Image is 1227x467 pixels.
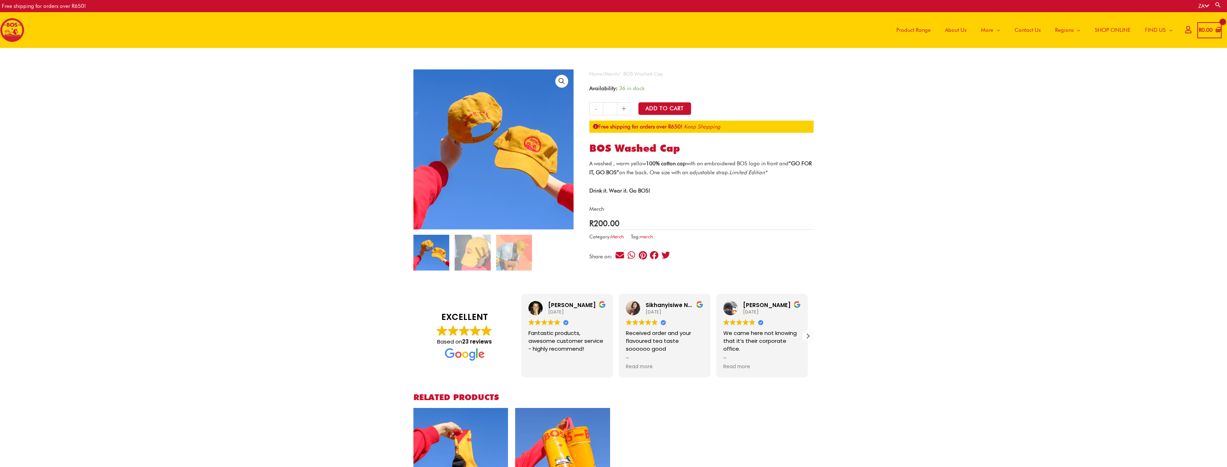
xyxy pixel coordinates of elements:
a: Keep Shopping [684,123,720,130]
img: Google [723,319,729,325]
span: Tag: [631,232,653,241]
div: We came here not knowing that it’s their corporate office. But the staff were gracious enough to ... [723,329,801,360]
img: bos cap [413,69,574,229]
div: Received order and your flavoured tea taste soooooo good Wouldn't trade it for anything else. Esp... [626,329,703,360]
img: Google [626,319,632,325]
span: R [589,218,594,228]
span: Based on [437,338,492,345]
img: Google [639,319,645,325]
a: Product Range [889,12,938,48]
strong: 23 reviews [462,338,492,345]
span: FIND US [1145,19,1166,41]
a: Regions [1048,12,1088,48]
nav: Breadcrumb [589,69,814,78]
span: 36 in stock [619,85,644,92]
strong: Drink it. Wear it. Go BOS! [589,188,650,194]
img: Google [459,325,470,336]
div: [DATE] [646,309,703,315]
a: ZA [1198,3,1209,9]
p: Merch [589,205,814,214]
a: SHOP ONLINE [1088,12,1138,48]
img: Google [736,319,742,325]
img: Google [730,319,736,325]
img: Lauren Berrington profile picture [528,301,543,315]
a: Search button [1214,1,1222,8]
div: Share on facebook [650,250,659,260]
span: Product Range [896,19,931,41]
strong: Free shipping for orders over R650! [593,123,682,130]
img: Google [528,319,535,325]
div: Sikhanyisiwe Ndebele [646,301,703,309]
img: Google [470,325,481,336]
span: About Us [945,19,967,41]
div: [DATE] [743,309,801,315]
img: Google [481,325,492,336]
div: Share on twitter [661,250,671,260]
em: Limited Edition* [729,169,767,176]
img: Google [535,319,541,325]
img: Simpson T. profile picture [723,301,738,315]
button: Add to Cart [638,102,691,115]
span: Availability: [589,85,618,92]
div: Share on whatsapp [627,250,636,260]
img: bos cooler bag [496,235,532,271]
div: [DATE] [548,309,606,315]
img: Google [541,319,547,325]
span: Read more [723,364,750,370]
span: Regions [1055,19,1074,41]
div: Share on: [589,254,615,259]
span: Contact Us [1015,19,1041,41]
img: Google [632,319,638,325]
a: Home [589,71,603,77]
a: - [589,102,603,115]
img: Google [645,319,651,325]
strong: EXCELLENT [421,311,508,323]
a: View Shopping Cart, empty [1197,22,1222,38]
a: About Us [938,12,974,48]
strong: “GO FOR IT, GO BOS” [589,160,812,176]
img: Google [445,348,484,361]
img: Sikhanyisiwe Ndebele profile picture [626,301,640,315]
nav: Site Navigation [884,12,1180,48]
a: View full-screen image gallery [555,75,568,88]
bdi: 0.00 [1199,27,1213,33]
input: Product quantity [603,102,617,115]
span: A washed , warm yellow with an embroidered BOS logo in front and on the back. One size with an ad... [589,160,812,176]
div: [PERSON_NAME] [548,301,606,309]
a: Merch [611,234,624,239]
a: Contact Us [1007,12,1048,48]
h2: Related products [413,392,814,402]
span: Read more [626,364,653,370]
a: + [617,102,631,115]
span: Category: [589,232,624,241]
strong: 100% cotton cap [646,160,686,167]
a: More [974,12,1007,48]
a: Merch [605,71,618,77]
div: Share on pinterest [638,250,648,260]
span: SHOP ONLINE [1095,19,1131,41]
div: [PERSON_NAME] [743,301,801,309]
div: Share on email [615,250,625,260]
img: Google [437,325,447,336]
img: bos cooler bag [455,235,490,271]
div: Fantastic products, awesome customer service - highly recommend! [528,329,606,360]
img: Google [743,319,749,325]
span: R [1199,27,1202,33]
img: Google [554,319,560,325]
img: Google [548,319,554,325]
span: More [981,19,993,41]
img: Google [749,319,755,325]
bdi: 200.00 [589,218,619,228]
div: Next review [802,331,813,341]
img: Google [652,319,658,325]
h1: BOS Washed Cap [589,142,814,155]
img: bos cap [413,235,449,271]
a: merch [640,234,653,239]
img: Google [448,325,459,336]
